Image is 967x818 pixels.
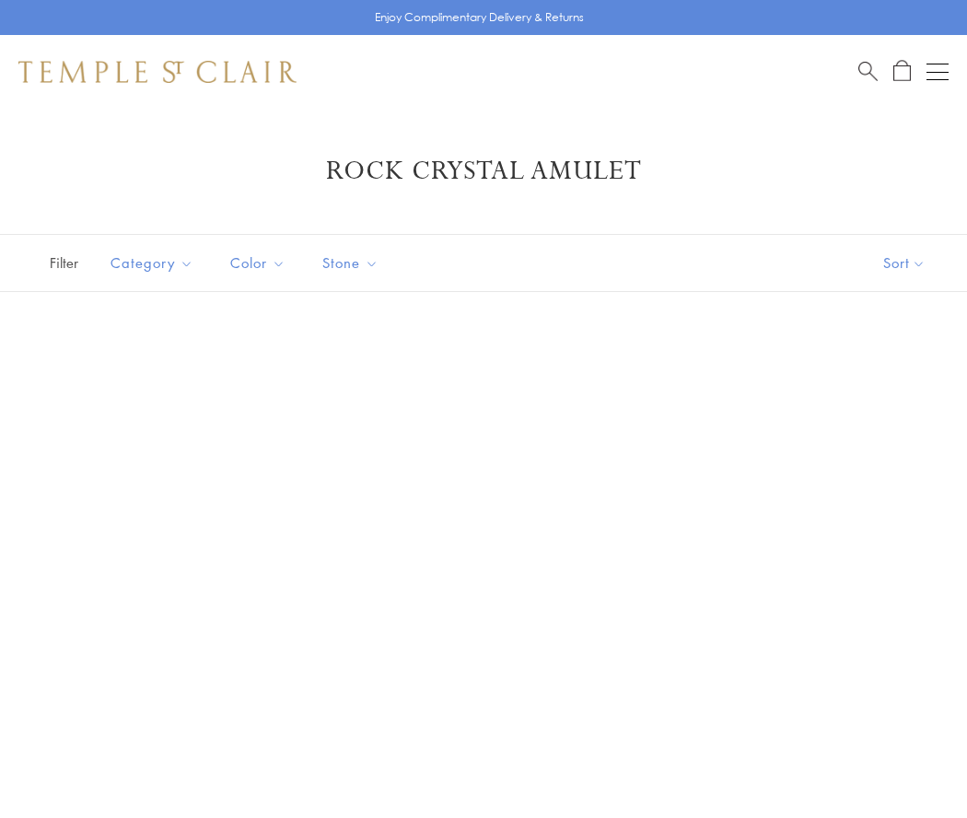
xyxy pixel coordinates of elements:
[46,155,921,188] h1: Rock Crystal Amulet
[216,242,299,284] button: Color
[375,8,584,27] p: Enjoy Complimentary Delivery & Returns
[101,251,207,275] span: Category
[858,60,878,83] a: Search
[842,235,967,291] button: Show sort by
[309,242,392,284] button: Stone
[926,61,949,83] button: Open navigation
[18,61,297,83] img: Temple St. Clair
[313,251,392,275] span: Stone
[893,60,911,83] a: Open Shopping Bag
[221,251,299,275] span: Color
[97,242,207,284] button: Category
